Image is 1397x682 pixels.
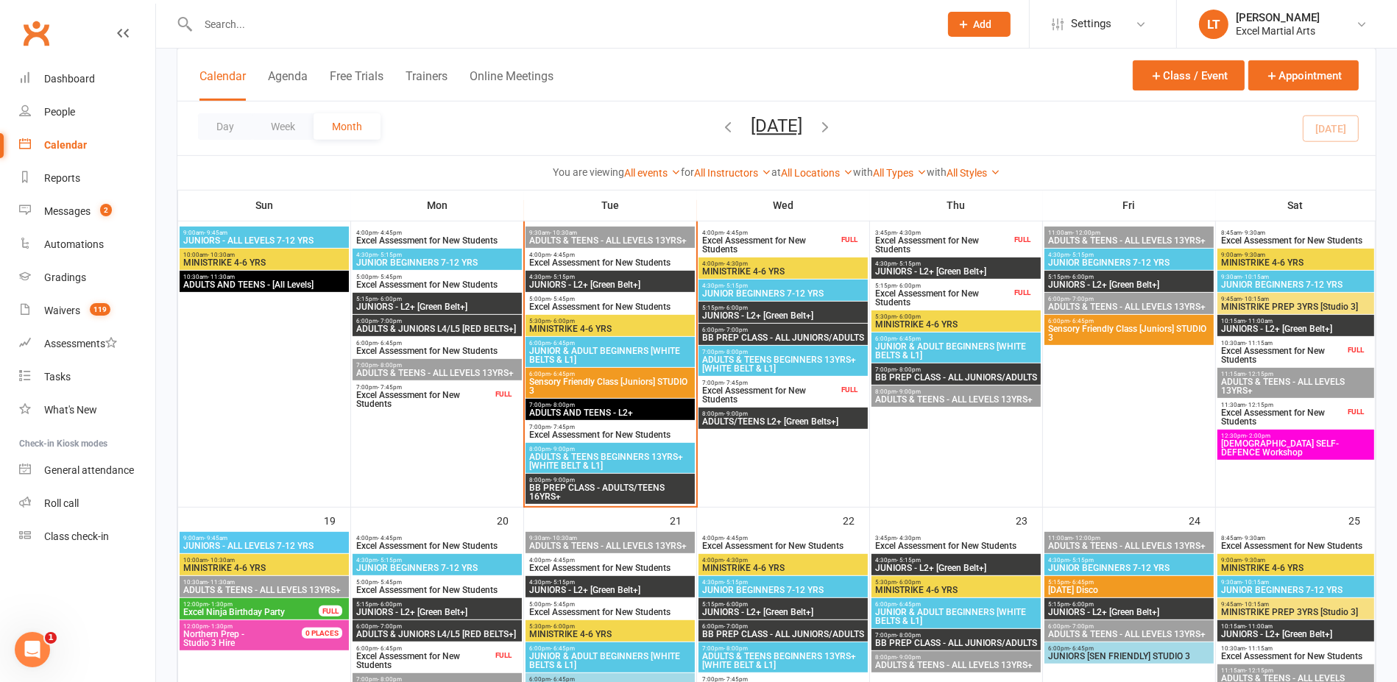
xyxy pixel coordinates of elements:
span: 4:00pm [528,252,692,258]
span: Excel Assessment for New Students [874,541,1038,550]
a: Clubworx [18,15,54,51]
span: - 6:00pm [551,318,575,324]
span: 5:00pm [356,579,519,586]
span: 7:00pm [528,402,692,408]
span: JUNIORS - ALL LEVELS 7-12 YRS [183,541,346,550]
span: - 6:45pm [1069,318,1094,324]
span: 8:45am [1220,230,1371,236]
span: 9:00am [183,535,346,541]
span: Excel Assessment for New Students [356,280,519,289]
div: Calendar [44,139,87,151]
span: 10:15am [1220,318,1371,324]
span: Excel Assessment for New Students [356,541,519,550]
span: 5:15pm [701,305,865,311]
span: 7:00pm [701,380,838,386]
span: - 7:00pm [724,327,748,333]
button: Add [948,12,1011,37]
span: 4:30pm [874,557,1038,564]
span: 11:00am [1047,230,1211,236]
button: Week [252,113,314,140]
span: ADULTS & TEENS - ALL LEVELS 13YRS+ [1047,236,1211,245]
span: ADULTS & TEENS - ALL LEVELS 13YRS+ [528,236,692,245]
div: Tasks [44,371,71,383]
span: - 11:00am [1245,318,1273,324]
span: Excel Assessment for New Students [356,347,519,355]
span: Excel Assessment for New Students [874,289,1011,307]
a: Class kiosk mode [19,520,155,553]
div: 25 [1348,508,1375,532]
span: JUNIOR & ADULT BEGINNERS [WHITE BELTS & L1] [874,342,1038,360]
span: 4:30pm [528,579,692,586]
span: - 5:45pm [378,274,402,280]
span: 6:00pm [528,340,692,347]
span: - 4:45pm [724,535,748,541]
button: [DATE] [751,116,802,136]
span: 8:00pm [701,411,865,417]
div: 19 [324,508,350,532]
span: [DEMOGRAPHIC_DATA] SELF-DEFENCE Workshop [1220,439,1371,457]
span: 7:00pm [356,362,519,369]
span: - 10:15am [1242,274,1269,280]
span: 10:30am [183,579,346,586]
span: Excel Assessment for New Students [1220,408,1345,426]
span: 4:30pm [528,274,692,280]
span: JUNIOR BEGINNERS 7-12 YRS [1047,258,1211,267]
span: JUNIORS - L2+ [Green Belt+] [528,586,692,594]
span: ADULTS AND TEENS - L2+ [528,408,692,417]
a: General attendance kiosk mode [19,454,155,487]
span: 7:00pm [701,349,865,355]
span: - 5:15pm [1069,557,1094,564]
span: BB PREP CLASS - ALL JUNIORS/ADULTS [874,373,1038,382]
span: - 12:15pm [1245,402,1273,408]
div: 22 [843,508,869,532]
span: JUNIORS - L2+ [Green Belt+] [874,564,1038,572]
span: 5:30pm [874,579,1038,586]
span: Excel Assessment for New Students [1220,541,1371,550]
span: - 6:00pm [896,313,921,320]
span: 6:00pm [1047,296,1211,302]
span: 5:00pm [356,274,519,280]
strong: You are viewing [553,166,624,178]
span: - 9:45am [204,535,227,541]
span: - 5:15pm [378,557,402,564]
a: Waivers 119 [19,294,155,327]
a: All Types [873,167,927,179]
span: - 8:00pm [378,362,402,369]
span: - 5:15pm [896,557,921,564]
a: Roll call [19,487,155,520]
button: Agenda [268,69,308,101]
div: FULL [1011,287,1034,298]
span: - 12:15pm [1245,371,1273,377]
span: 4:30pm [1047,252,1211,258]
div: FULL [838,384,861,395]
th: Tue [524,190,697,221]
span: MINISTRIKE 4-6 YRS [874,586,1038,594]
span: JUNIORS - ALL LEVELS 7-12 YRS [183,236,346,245]
span: 4:00pm [701,260,865,267]
div: Class check-in [44,530,109,542]
span: 10:00am [183,557,346,564]
span: - 10:30am [208,252,235,258]
span: Excel Assessment for New Students [356,391,492,408]
span: - 4:30pm [724,557,748,564]
a: All Instructors [694,167,771,179]
span: 12:00pm [183,601,319,608]
span: 9:00am [183,230,346,236]
div: Assessments [44,338,117,349]
button: Online Meetings [470,69,554,101]
span: 12:30pm [1220,433,1371,439]
th: Sat [1216,190,1376,221]
span: - 11:30am [208,274,235,280]
span: - 5:45pm [378,579,402,586]
span: 7:00pm [528,424,692,430]
span: - 7:00pm [1069,296,1094,302]
span: - 1:30pm [208,601,233,608]
span: MINISTRIKE 4-6 YRS [183,258,346,267]
span: 5:15pm [1047,579,1211,586]
span: JUNIOR BEGINNERS 7-12 YRS [356,258,519,267]
span: 4:30pm [701,283,865,289]
input: Search... [194,14,929,35]
span: 4:30pm [701,579,865,586]
span: - 6:45pm [896,335,921,342]
span: - 9:00pm [551,446,575,452]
